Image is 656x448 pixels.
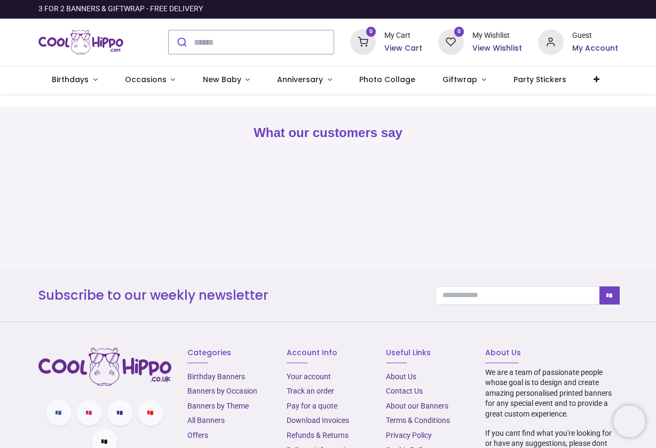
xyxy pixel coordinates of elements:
span: Party Stickers [513,74,566,85]
a: 0 [438,37,464,46]
a: Contact Us [386,387,423,395]
h6: About Us [485,348,618,358]
a: 0 [350,37,376,46]
a: Birthdays [38,66,112,94]
a: About our Banners [386,402,448,410]
div: My Wishlist [472,30,522,41]
span: Anniversary [277,74,323,85]
a: View Cart [384,43,422,54]
img: Cool Hippo [38,27,124,57]
a: Refunds & Returns [287,431,349,439]
span: Occasions [125,74,167,85]
a: Track an order [287,387,334,395]
h6: Account Info [287,348,370,358]
a: Pay for a quote [287,402,337,410]
h3: Subscribe to our weekly newsletter [38,286,420,305]
a: All Banners [187,416,225,425]
a: Download Invoices [287,416,349,425]
a: Offers [187,431,208,439]
a: Banners by Occasion [187,387,257,395]
div: My Cart [384,30,422,41]
sup: 0 [366,27,376,37]
a: About Us​ [386,372,416,381]
a: Banners by Theme [187,402,249,410]
a: My Account [572,43,618,54]
div: 3 FOR 2 BANNERS & GIFTWRAP - FREE DELIVERY [38,4,203,14]
a: Occasions [111,66,189,94]
a: View Wishlist [472,43,522,54]
sup: 0 [454,27,464,37]
a: Privacy Policy [386,431,432,439]
h6: Useful Links [386,348,469,358]
span: Photo Collage [359,74,415,85]
p: We are a team of passionate people whose goal is to design and create amazing personalised printe... [485,367,618,420]
span: Giftwrap [442,74,477,85]
h6: Categories [187,348,271,358]
iframe: Customer reviews powered by Trustpilot [394,4,618,14]
a: Birthday Banners [187,372,245,381]
button: Submit [169,30,194,54]
a: Logo of Cool Hippo [38,27,124,57]
a: Giftwrap [429,66,500,94]
iframe: Brevo live chat [613,405,645,437]
a: Your account [287,372,331,381]
h2: What our customers say [38,124,618,142]
span: Birthdays [52,74,89,85]
span: New Baby [203,74,241,85]
a: New Baby [189,66,264,94]
div: Guest [572,30,618,41]
a: Terms & Conditions [386,416,450,425]
a: Anniversary [264,66,346,94]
